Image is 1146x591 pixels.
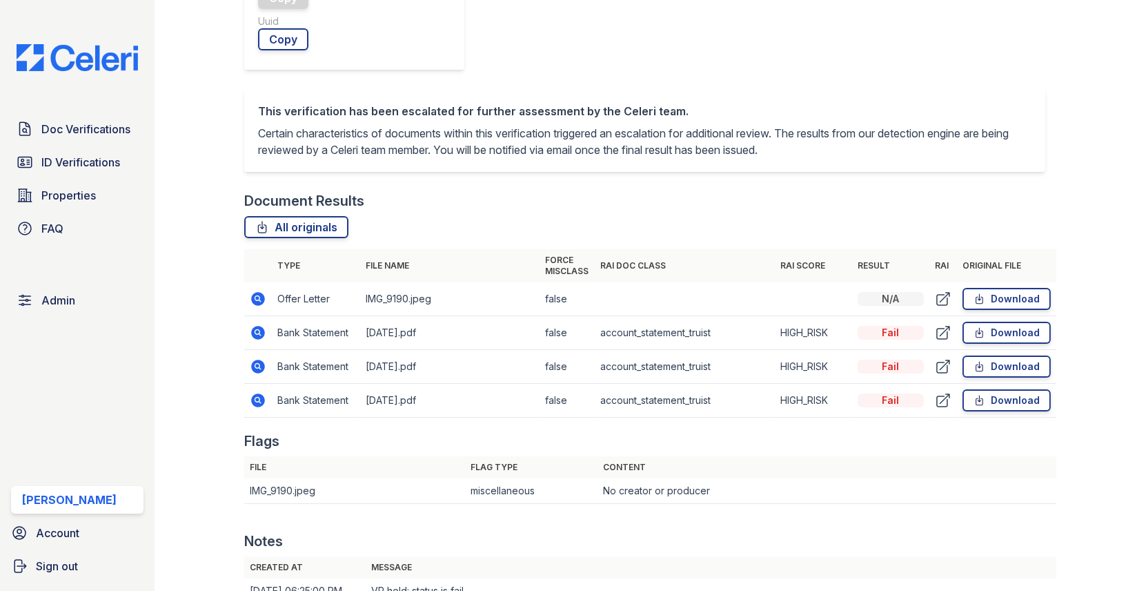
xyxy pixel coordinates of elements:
[272,384,360,418] td: Bank Statement
[366,556,1056,579] th: Message
[360,350,540,384] td: [DATE].pdf
[540,249,595,282] th: Force misclass
[540,282,595,316] td: false
[244,532,283,551] div: Notes
[858,394,924,407] div: Fail
[858,292,924,306] div: N/A
[41,292,75,309] span: Admin
[540,384,595,418] td: false
[597,478,1056,504] td: No creator or producer
[595,249,775,282] th: RAI Doc Class
[929,249,957,282] th: RAI
[11,182,144,209] a: Properties
[272,316,360,350] td: Bank Statement
[244,432,279,451] div: Flags
[595,350,775,384] td: account_statement_truist
[595,384,775,418] td: account_statement_truist
[244,456,465,478] th: File
[41,187,96,204] span: Properties
[272,282,360,316] td: Offer Letter
[360,316,540,350] td: [DATE].pdf
[41,154,120,171] span: ID Verifications
[597,456,1056,478] th: Content
[6,44,149,71] img: CE_Logo_Blue-a8612792a0a2168367f1c8372b55b34899dd931a85d93a1a3d3e32e68fde9ad4.png
[244,216,348,238] a: All originals
[360,384,540,418] td: [DATE].pdf
[852,249,929,282] th: Result
[360,282,540,316] td: IMG_9190.jpeg
[11,287,144,314] a: Admin
[22,492,117,508] div: [PERSON_NAME]
[962,288,1051,310] a: Download
[41,121,130,137] span: Doc Verifications
[6,552,149,580] a: Sign out
[962,322,1051,344] a: Download
[11,215,144,242] a: FAQ
[36,558,78,574] span: Sign out
[258,14,451,28] div: Uuid
[858,326,924,340] div: Fail
[858,360,924,374] div: Fail
[244,191,364,211] div: Document Results
[957,249,1056,282] th: Original file
[258,28,308,50] a: Copy
[272,249,360,282] th: Type
[775,249,852,282] th: RAI Score
[595,316,775,350] td: account_statement_truist
[272,350,360,384] td: Bank Statement
[41,220,63,237] span: FAQ
[250,485,315,496] a: IMG_9190.jpeg
[775,384,852,418] td: HIGH_RISK
[465,478,597,504] td: miscellaneous
[540,350,595,384] td: false
[465,456,597,478] th: Flag type
[258,125,1031,158] p: Certain characteristics of documents within this verification triggered an escalation for additio...
[962,356,1051,378] a: Download
[540,316,595,350] td: false
[962,389,1051,411] a: Download
[244,556,366,579] th: Created at
[258,103,1031,119] div: This verification has been escalated for further assessment by the Celeri team.
[775,316,852,350] td: HIGH_RISK
[775,350,852,384] td: HIGH_RISK
[36,525,79,541] span: Account
[360,249,540,282] th: File name
[11,115,144,143] a: Doc Verifications
[6,519,149,547] a: Account
[11,148,144,176] a: ID Verifications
